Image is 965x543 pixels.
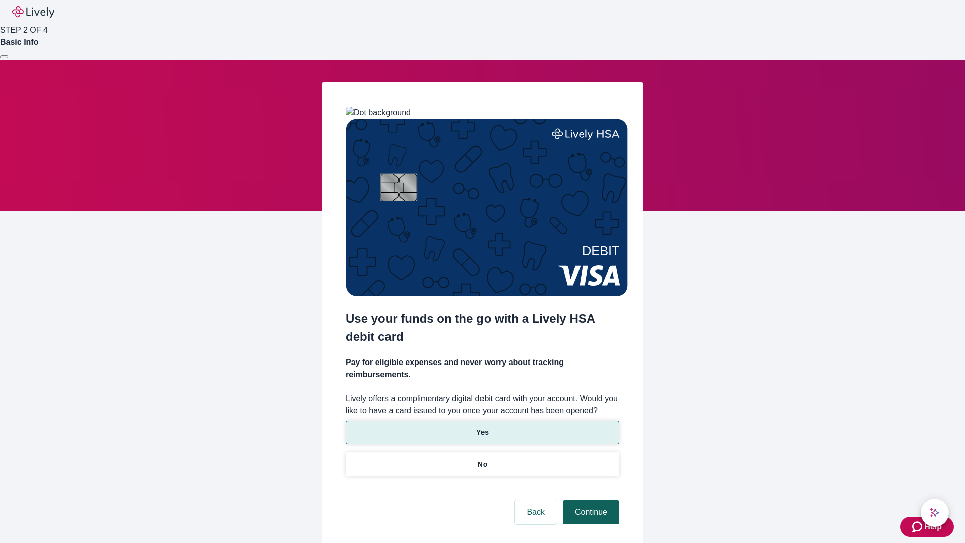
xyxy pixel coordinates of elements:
svg: Lively AI Assistant [930,508,940,518]
button: Zendesk support iconHelp [900,517,954,537]
p: Yes [476,427,489,438]
p: No [478,459,488,470]
label: Lively offers a complimentary digital debit card with your account. Would you like to have a card... [346,393,619,417]
h2: Use your funds on the go with a Lively HSA debit card [346,310,619,346]
button: Yes [346,421,619,444]
img: Debit card [346,119,628,296]
img: Dot background [346,107,411,119]
span: Help [924,521,942,533]
h4: Pay for eligible expenses and never worry about tracking reimbursements. [346,356,619,381]
svg: Zendesk support icon [912,521,924,533]
img: Lively [12,6,54,18]
button: Continue [563,500,619,524]
button: No [346,452,619,476]
button: Back [515,500,557,524]
button: chat [921,499,949,527]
